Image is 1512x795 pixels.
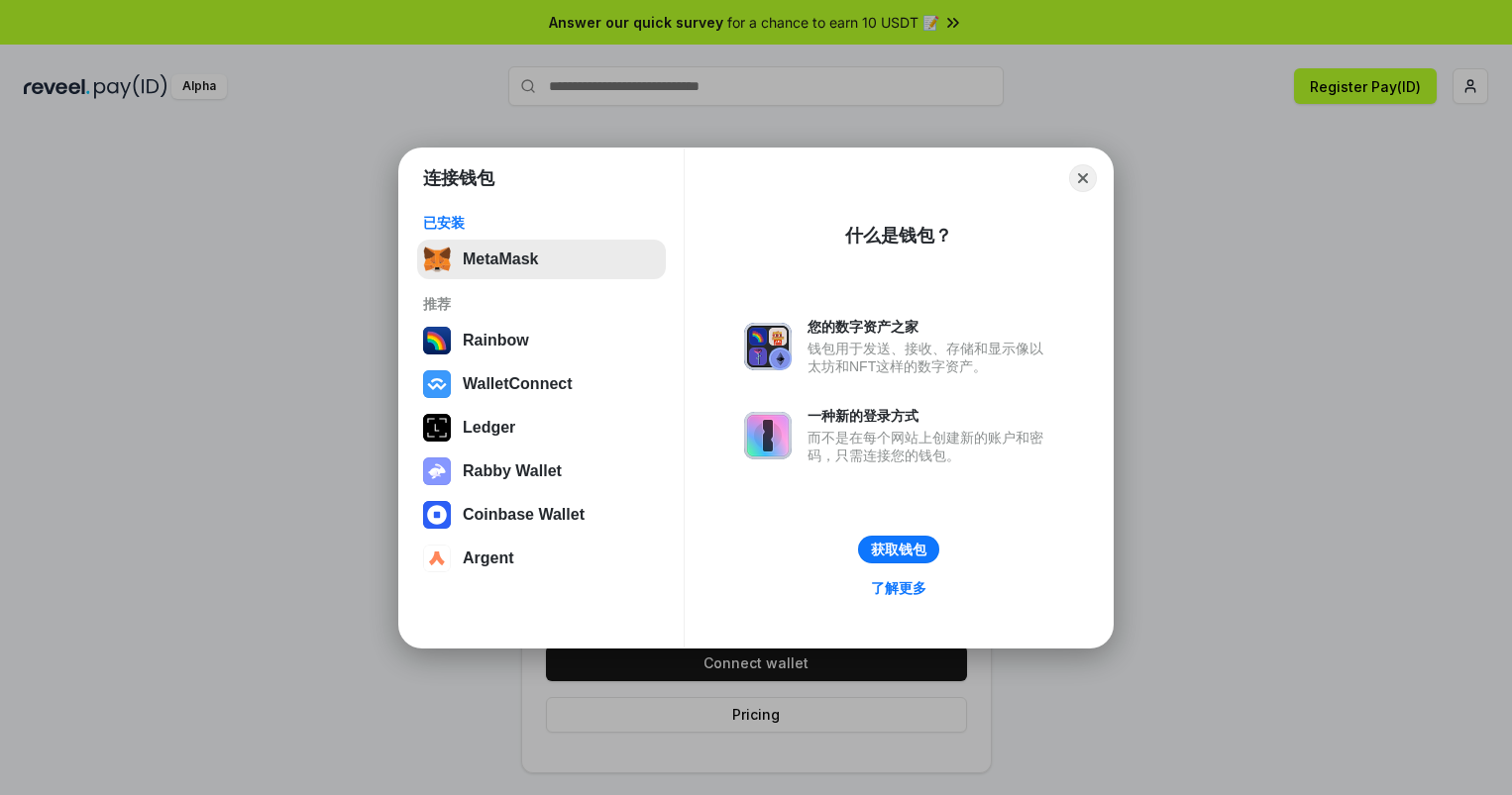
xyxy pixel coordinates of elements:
div: MetaMask [463,250,538,268]
img: svg+xml,%3Csvg%20xmlns%3D%22http%3A%2F%2Fwww.w3.org%2F2000%2Fsvg%22%20fill%3D%22none%22%20viewBox... [744,323,792,370]
button: Ledger [417,408,666,447]
img: svg+xml,%3Csvg%20xmlns%3D%22http%3A%2F%2Fwww.w3.org%2F2000%2Fsvg%22%20width%3D%2228%22%20height%3... [423,414,451,442]
div: 您的数字资产之家 [808,318,1053,336]
div: 钱包用于发送、接收、存储和显示像以太坊和NFT这样的数字资产。 [808,340,1053,375]
div: WalletConnect [463,375,573,393]
button: 获取钱包 [858,536,939,563]
img: svg+xml,%3Csvg%20width%3D%2228%22%20height%3D%2228%22%20viewBox%3D%220%200%2028%2028%22%20fill%3D... [423,501,451,529]
div: Ledger [463,419,515,437]
button: Rabby Wallet [417,451,666,491]
div: Coinbase Wallet [463,506,585,524]
button: WalletConnect [417,364,666,404]
div: 什么是钱包？ [845,224,952,248]
img: svg+xml,%3Csvg%20width%3D%22120%22%20height%3D%22120%22%20viewBox%3D%220%200%20120%20120%22%20fil... [423,327,451,354]
img: svg+xml,%3Csvg%20xmlns%3D%22http%3A%2F%2Fwww.w3.org%2F2000%2Fsvg%22%20fill%3D%22none%22%20viewBox... [423,457,451,485]
h1: 连接钱包 [423,166,494,190]
img: svg+xml,%3Csvg%20width%3D%2228%22%20height%3D%2228%22%20viewBox%3D%220%200%2028%2028%22%20fill%3D... [423,370,451,398]
button: Coinbase Wallet [417,495,666,535]
div: Rabby Wallet [463,462,562,480]
div: 已安装 [423,214,660,232]
div: Argent [463,549,514,567]
div: 推荐 [423,295,660,313]
button: Close [1069,164,1097,192]
button: MetaMask [417,240,666,279]
div: 了解更多 [871,579,926,597]
div: 获取钱包 [871,541,926,558]
button: Argent [417,539,666,578]
div: 而不是在每个网站上创建新的账户和密码，只需连接您的钱包。 [808,429,1053,464]
div: Rainbow [463,332,529,349]
img: svg+xml,%3Csvg%20fill%3D%22none%22%20height%3D%2233%22%20viewBox%3D%220%200%2035%2033%22%20width%... [423,246,451,273]
img: svg+xml,%3Csvg%20width%3D%2228%22%20height%3D%2228%22%20viewBox%3D%220%200%2028%2028%22%20fill%3D... [423,545,451,572]
a: 了解更多 [859,575,938,601]
div: 一种新的登录方式 [808,407,1053,425]
button: Rainbow [417,321,666,360]
img: svg+xml,%3Csvg%20xmlns%3D%22http%3A%2F%2Fwww.w3.org%2F2000%2Fsvg%22%20fill%3D%22none%22%20viewBox... [744,412,792,459]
